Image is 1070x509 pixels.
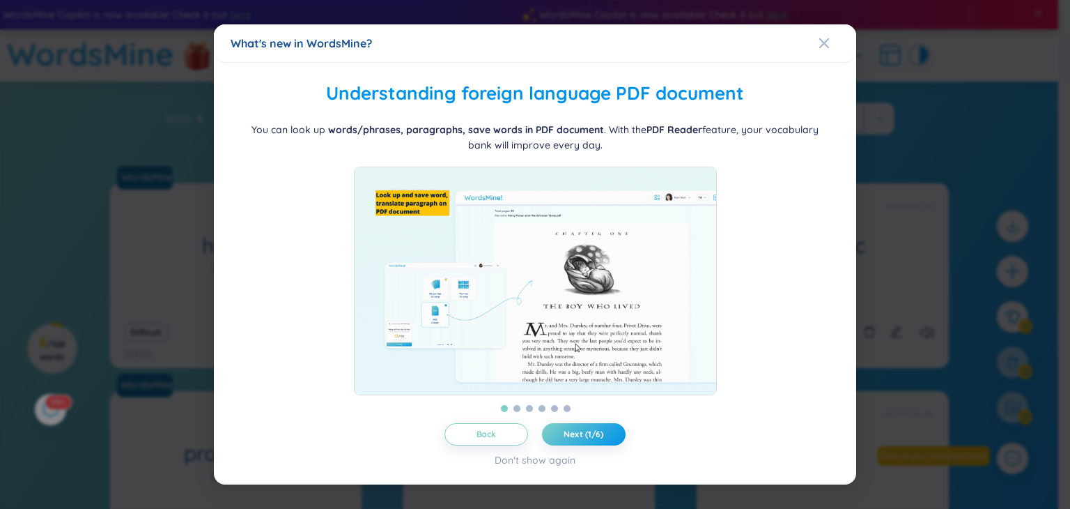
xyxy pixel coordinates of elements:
[526,405,533,412] button: 3
[251,123,819,151] span: You can look up . With the feature, your vocabulary bank will improve every day.
[564,405,571,412] button: 6
[542,423,626,446] button: Next (1/6)
[495,453,575,468] div: Don't show again
[551,405,558,412] button: 5
[231,79,839,108] h2: Understanding foreign language PDF document
[476,429,497,440] span: Back
[501,405,508,412] button: 1
[231,36,839,51] div: What's new in WordsMine?
[513,405,520,412] button: 2
[444,423,528,446] button: Back
[646,123,702,136] b: PDF Reader
[564,429,604,440] span: Next (1/6)
[819,24,856,62] button: Close
[538,405,545,412] button: 4
[328,123,604,136] b: words/phrases, paragraphs, save words in PDF document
